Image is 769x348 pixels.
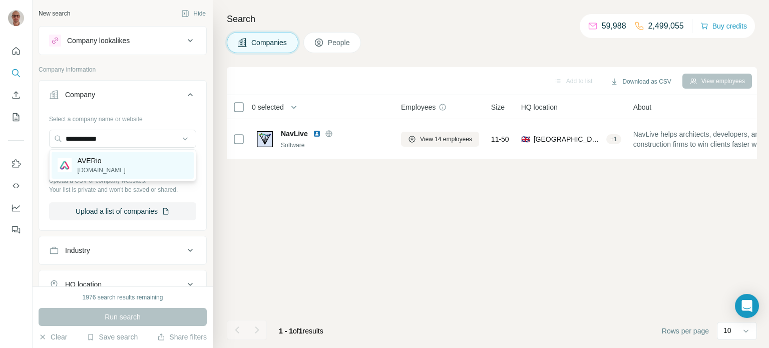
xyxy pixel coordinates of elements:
button: Upload a list of companies [49,202,196,220]
button: Enrich CSV [8,86,24,104]
button: Company lookalikes [39,29,206,53]
button: HQ location [39,272,206,296]
img: LinkedIn logo [313,130,321,138]
p: [DOMAIN_NAME] [78,166,126,175]
img: Avatar [8,10,24,26]
h4: Search [227,12,757,26]
img: AVERio [58,158,72,172]
img: Logo of NavLive [257,131,273,147]
button: Clear [39,332,67,342]
p: Your list is private and won't be saved or shared. [49,185,196,194]
span: 11-50 [491,134,509,144]
p: 2,499,055 [648,20,684,32]
button: View 14 employees [401,132,479,147]
button: Company [39,83,206,111]
button: Industry [39,238,206,262]
span: results [279,327,323,335]
div: Software [281,141,389,150]
button: Quick start [8,42,24,60]
div: Industry [65,245,90,255]
span: Rows per page [662,326,709,336]
button: Use Surfe on LinkedIn [8,155,24,173]
button: Buy credits [700,19,747,33]
div: Company [65,90,95,100]
button: Feedback [8,221,24,239]
span: Size [491,102,505,112]
div: Open Intercom Messenger [735,294,759,318]
span: People [328,38,351,48]
button: Download as CSV [603,74,678,89]
p: 10 [723,325,731,335]
button: My lists [8,108,24,126]
span: 🇬🇧 [521,134,530,144]
button: Dashboard [8,199,24,217]
div: New search [39,9,70,18]
span: NavLive [281,129,308,139]
span: [GEOGRAPHIC_DATA], [GEOGRAPHIC_DATA], [GEOGRAPHIC_DATA] [534,134,602,144]
span: Employees [401,102,436,112]
span: of [293,327,299,335]
div: Company lookalikes [67,36,130,46]
button: Save search [87,332,138,342]
span: Companies [251,38,288,48]
p: 59,988 [602,20,626,32]
button: Use Surfe API [8,177,24,195]
button: Share filters [157,332,207,342]
p: Company information [39,65,207,74]
p: AVERio [78,156,126,166]
span: 1 [299,327,303,335]
span: View 14 employees [420,135,472,144]
div: HQ location [65,279,102,289]
span: HQ location [521,102,558,112]
div: + 1 [606,135,621,144]
button: Search [8,64,24,82]
div: 1976 search results remaining [83,293,163,302]
button: Hide [174,6,213,21]
div: Select a company name or website [49,111,196,124]
span: About [633,102,652,112]
span: 0 selected [252,102,284,112]
span: 1 - 1 [279,327,293,335]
